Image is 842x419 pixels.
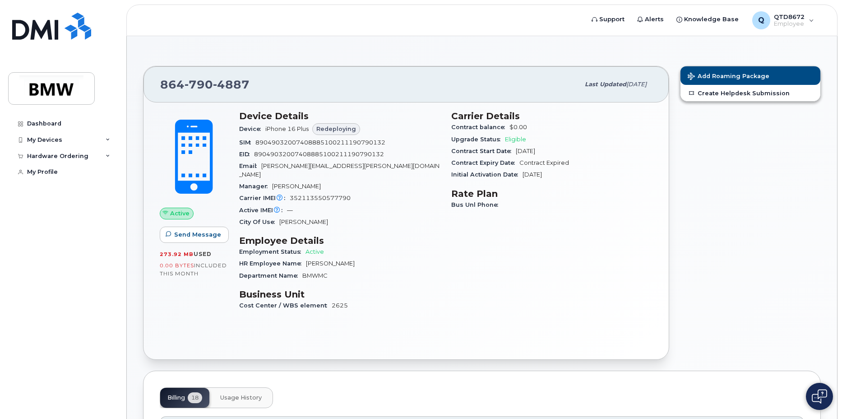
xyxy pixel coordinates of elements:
span: SIM [239,139,255,146]
span: HR Employee Name [239,260,306,267]
span: Last updated [585,81,626,88]
span: Employment Status [239,248,305,255]
span: $0.00 [509,124,527,130]
span: [PERSON_NAME] [306,260,355,267]
span: 864 [160,78,250,91]
span: Device [239,126,265,132]
span: [DATE] [523,171,542,178]
h3: Device Details [239,111,440,121]
img: Open chat [812,389,827,404]
button: Send Message [160,227,229,243]
span: Contract Expired [519,159,569,166]
span: 2625 [332,302,348,309]
span: Redeploying [316,125,356,133]
span: 0.00 Bytes [160,262,194,269]
span: [PERSON_NAME] [272,183,321,190]
span: 273.92 MB [160,251,194,257]
span: Initial Activation Date [451,171,523,178]
button: Add Roaming Package [680,66,820,85]
span: [DATE] [626,81,647,88]
span: Usage History [220,394,262,401]
h3: Employee Details [239,235,440,246]
span: [PERSON_NAME][EMAIL_ADDRESS][PERSON_NAME][DOMAIN_NAME] [239,163,440,177]
h3: Carrier Details [451,111,652,121]
span: City Of Use [239,219,279,225]
span: Carrier IMEI [239,195,290,201]
span: Cost Center / WBS element [239,302,332,309]
h3: Business Unit [239,289,440,300]
span: Contract balance [451,124,509,130]
h3: Rate Plan [451,188,652,199]
span: Manager [239,183,272,190]
span: Active [170,209,190,218]
span: 352113550577790 [290,195,351,201]
span: Active IMEI [239,207,287,214]
span: BMWMC [302,272,328,279]
span: Email [239,163,261,169]
span: [PERSON_NAME] [279,219,328,225]
a: Create Helpdesk Submission [680,85,820,101]
span: Eligible [505,136,526,143]
span: iPhone 16 Plus [265,126,309,132]
span: Active [305,248,324,255]
span: 790 [185,78,213,91]
span: 4887 [213,78,250,91]
span: Department Name [239,272,302,279]
span: [DATE] [516,148,535,154]
span: Send Message [174,230,221,239]
span: Bus Unl Phone [451,201,503,208]
span: 89049032007408885100211190790132 [255,139,385,146]
span: — [287,207,293,214]
span: 89049032007408885100211190790132 [254,151,384,158]
span: Upgrade Status [451,136,505,143]
span: Contract Expiry Date [451,159,519,166]
span: used [194,251,212,257]
span: Add Roaming Package [688,73,769,81]
span: Contract Start Date [451,148,516,154]
span: EID [239,151,254,158]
